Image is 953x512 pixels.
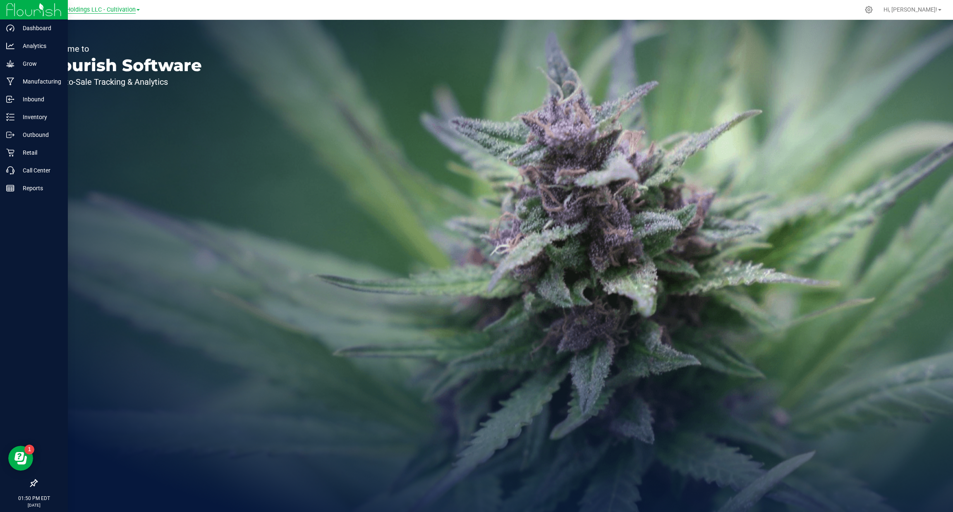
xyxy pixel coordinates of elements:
[6,184,14,192] inline-svg: Reports
[14,112,64,122] p: Inventory
[4,502,64,508] p: [DATE]
[6,60,14,68] inline-svg: Grow
[4,495,64,502] p: 01:50 PM EDT
[14,183,64,193] p: Reports
[45,45,202,53] p: Welcome to
[6,77,14,86] inline-svg: Manufacturing
[14,23,64,33] p: Dashboard
[45,78,202,86] p: Seed-to-Sale Tracking & Analytics
[864,6,874,14] div: Manage settings
[6,113,14,121] inline-svg: Inventory
[14,59,64,69] p: Grow
[45,57,202,74] p: Flourish Software
[14,148,64,158] p: Retail
[884,6,937,13] span: Hi, [PERSON_NAME]!
[6,148,14,157] inline-svg: Retail
[29,6,136,14] span: Riviera Creek Holdings LLC - Cultivation
[14,77,64,86] p: Manufacturing
[6,131,14,139] inline-svg: Outbound
[14,165,64,175] p: Call Center
[6,24,14,32] inline-svg: Dashboard
[14,94,64,104] p: Inbound
[6,42,14,50] inline-svg: Analytics
[8,446,33,471] iframe: Resource center
[24,445,34,455] iframe: Resource center unread badge
[6,166,14,175] inline-svg: Call Center
[14,130,64,140] p: Outbound
[14,41,64,51] p: Analytics
[6,95,14,103] inline-svg: Inbound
